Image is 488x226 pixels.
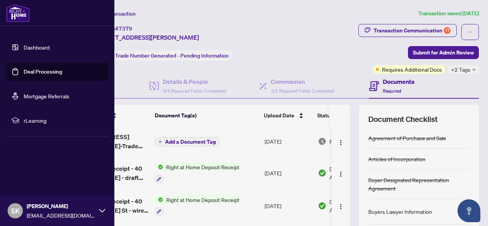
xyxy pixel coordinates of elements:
img: Document Status [318,169,326,177]
span: +2 Tags [451,65,470,74]
span: Requires Additional Docs [382,65,442,74]
td: [DATE] [262,126,315,157]
span: Upload Date [264,111,294,120]
button: Submit for Admin Review [408,46,479,59]
button: Logo [335,135,347,147]
button: Open asap [457,199,480,222]
a: Dashboard [24,44,50,51]
td: [DATE] [262,189,315,222]
th: Document Tag(s) [152,105,261,126]
img: Document Status [318,202,326,210]
span: Document Approved [329,197,377,214]
button: Transaction Communication17 [358,24,457,37]
span: Right at Home Deposit Receipt [163,163,242,171]
div: Buyers Lawyer Information [368,207,432,216]
img: Document Status [318,137,326,146]
h4: Details & People [163,77,226,86]
span: Status [317,111,333,120]
span: Required [383,88,401,94]
button: Logo [335,200,347,212]
img: Status Icon [155,163,163,171]
h4: Documents [383,77,414,86]
div: Transaction Communication [374,24,451,37]
span: View Transaction [95,10,136,17]
button: Logo [335,167,347,179]
button: Add a Document Tag [155,137,219,147]
span: Trade Number Generated - Pending Information [115,52,229,59]
div: 17 [444,27,451,34]
div: Agreement of Purchase and Sale [368,134,446,142]
span: Right at Home Deposit Receipt [163,196,242,204]
img: Logo [338,204,344,210]
span: rLearning [24,116,103,125]
span: 1/1 Required Fields Completed [271,88,334,94]
img: Logo [338,171,344,177]
span: [EMAIL_ADDRESS][DOMAIN_NAME] [27,211,95,220]
span: plus [158,140,162,144]
div: Articles of Incorporation [368,155,425,163]
span: 3/4 Required Fields Completed [163,88,226,94]
th: Upload Date [261,105,314,126]
td: [DATE] [262,157,315,189]
span: SK [11,205,20,216]
img: Status Icon [155,196,163,204]
button: Add a Document Tag [155,137,219,146]
span: Document Checklist [368,114,438,125]
span: Submit for Admin Review [413,46,474,59]
a: Deal Processing [24,68,62,75]
div: Status: [95,50,232,61]
article: Transaction saved [DATE] [418,9,479,18]
a: Mortgage Referrals [24,93,69,99]
img: Logo [338,139,344,146]
span: Pending Review [329,137,368,146]
span: [PERSON_NAME] [27,202,95,210]
button: Status IconRight at Home Deposit Receipt [155,196,242,216]
img: logo [6,4,30,22]
h4: Commission [271,77,334,86]
div: Buyer Designated Representation Agreement [368,176,470,192]
th: Status [314,105,379,126]
span: Add a Document Tag [165,139,216,144]
button: Status IconRight at Home Deposit Receipt [155,163,242,183]
span: Document Approved [329,165,377,181]
span: ellipsis [467,29,473,35]
span: [STREET_ADDRESS][PERSON_NAME] [95,33,199,42]
span: 47379 [115,25,132,32]
span: down [472,68,476,72]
